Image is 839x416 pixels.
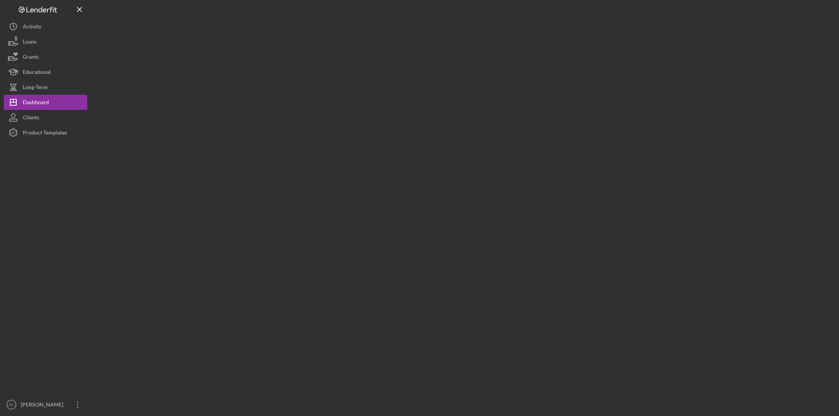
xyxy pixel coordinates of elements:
[9,403,14,407] text: SC
[4,95,87,110] button: Dashboard
[23,125,67,142] div: Product Templates
[4,64,87,80] button: Educational
[4,397,87,412] button: SC[PERSON_NAME]
[4,80,87,95] button: Long-Term
[19,397,68,414] div: [PERSON_NAME]
[23,95,49,112] div: Dashboard
[23,110,39,127] div: Clients
[4,19,87,34] button: Activity
[4,125,87,140] button: Product Templates
[23,19,41,36] div: Activity
[4,49,87,64] button: Grants
[23,64,51,81] div: Educational
[4,34,87,49] button: Loans
[23,34,36,51] div: Loans
[23,49,39,66] div: Grants
[23,80,48,97] div: Long-Term
[4,110,87,125] button: Clients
